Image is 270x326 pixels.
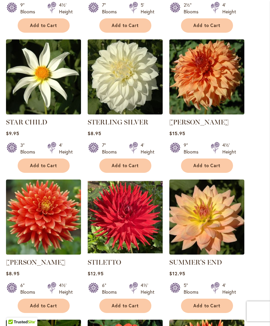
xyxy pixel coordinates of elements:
[6,250,81,256] a: STEVEN DAVID
[18,158,70,173] button: Add to Cart
[6,258,65,266] a: [PERSON_NAME]
[6,130,19,136] span: $9.95
[88,250,163,256] a: STILETTO
[141,2,154,15] div: 5' Height
[20,2,39,15] div: 9" Blooms
[181,299,233,313] button: Add to Cart
[99,299,151,313] button: Add to Cart
[99,158,151,173] button: Add to Cart
[169,39,244,114] img: Steve Meggos
[88,258,121,266] a: STILETTO
[102,282,121,295] div: 6" Blooms
[181,18,233,33] button: Add to Cart
[88,180,163,255] img: STILETTO
[59,142,73,155] div: 4' Height
[141,282,154,295] div: 4½' Height
[6,118,47,126] a: STAR CHILD
[102,142,121,155] div: 7" Blooms
[6,180,81,255] img: STEVEN DAVID
[6,270,20,277] span: $8.95
[169,250,244,256] a: SUMMER'S END
[30,23,57,28] span: Add to Cart
[181,158,233,173] button: Add to Cart
[169,109,244,116] a: Steve Meggos
[6,109,81,116] a: STAR CHILD
[88,39,163,114] img: Sterling Silver
[169,180,244,255] img: SUMMER'S END
[184,142,203,155] div: 9" Blooms
[18,299,70,313] button: Add to Cart
[169,270,185,277] span: $12.95
[222,2,236,15] div: 4' Height
[169,130,185,136] span: $15.95
[88,118,148,126] a: STERLING SILVER
[222,282,236,295] div: 4' Height
[30,163,57,169] span: Add to Cart
[88,130,101,136] span: $8.95
[20,142,39,155] div: 3" Blooms
[88,109,163,116] a: Sterling Silver
[18,18,70,33] button: Add to Cart
[112,163,139,169] span: Add to Cart
[184,282,203,295] div: 5" Blooms
[102,2,121,15] div: 7" Blooms
[6,39,81,114] img: STAR CHILD
[193,23,221,28] span: Add to Cart
[20,282,39,295] div: 6" Blooms
[59,2,73,15] div: 4½' Height
[169,258,222,266] a: SUMMER'S END
[112,23,139,28] span: Add to Cart
[141,142,154,155] div: 4' Height
[88,270,104,277] span: $12.95
[99,18,151,33] button: Add to Cart
[193,163,221,169] span: Add to Cart
[222,142,236,155] div: 4½' Height
[193,303,221,309] span: Add to Cart
[184,2,203,15] div: 2½" Blooms
[5,302,24,321] iframe: Launch Accessibility Center
[59,282,73,295] div: 4½' Height
[30,303,57,309] span: Add to Cart
[169,118,229,126] a: [PERSON_NAME]
[112,303,139,309] span: Add to Cart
